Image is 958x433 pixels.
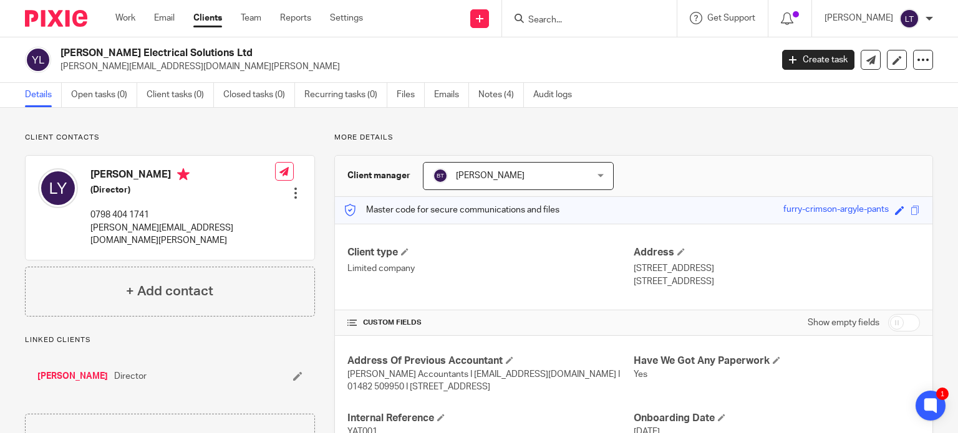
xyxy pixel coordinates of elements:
[223,83,295,107] a: Closed tasks (0)
[37,370,108,383] a: [PERSON_NAME]
[347,262,634,275] p: Limited company
[60,60,763,73] p: [PERSON_NAME][EMAIL_ADDRESS][DOMAIN_NAME][PERSON_NAME]
[634,412,920,425] h4: Onboarding Date
[154,12,175,24] a: Email
[334,133,933,143] p: More details
[478,83,524,107] a: Notes (4)
[193,12,222,24] a: Clients
[456,171,525,180] span: [PERSON_NAME]
[433,168,448,183] img: svg%3E
[241,12,261,24] a: Team
[634,246,920,259] h4: Address
[60,47,623,60] h2: [PERSON_NAME] Electrical Solutions Ltd
[782,50,854,70] a: Create task
[126,282,213,301] h4: + Add contact
[330,12,363,24] a: Settings
[177,168,190,181] i: Primary
[25,10,87,27] img: Pixie
[899,9,919,29] img: svg%3E
[90,222,275,247] p: [PERSON_NAME][EMAIL_ADDRESS][DOMAIN_NAME][PERSON_NAME]
[344,204,559,216] p: Master code for secure communications and files
[783,203,889,217] div: furry-crimson-argyle-pants
[808,316,879,329] label: Show empty fields
[397,83,425,107] a: Files
[25,133,315,143] p: Client contacts
[38,168,78,208] img: svg%3E
[347,370,620,391] span: [PERSON_NAME] Accountants I [EMAIL_ADDRESS][DOMAIN_NAME] I 01482 509950 I [STREET_ADDRESS]
[347,412,634,425] h4: Internal Reference
[280,12,311,24] a: Reports
[634,354,920,368] h4: Have We Got Any Paperwork
[347,246,634,259] h4: Client type
[634,275,920,288] p: [STREET_ADDRESS]
[147,83,214,107] a: Client tasks (0)
[304,83,387,107] a: Recurring tasks (0)
[634,370,647,379] span: Yes
[634,262,920,275] p: [STREET_ADDRESS]
[533,83,581,107] a: Audit logs
[936,388,949,400] div: 1
[347,169,410,182] h3: Client manager
[707,14,755,22] span: Get Support
[90,184,275,196] h5: (Director)
[434,83,469,107] a: Emails
[347,318,634,328] h4: CUSTOM FIELDS
[90,209,275,221] p: 0798 404 1741
[90,168,275,184] h4: [PERSON_NAME]
[825,12,893,24] p: [PERSON_NAME]
[25,335,315,345] p: Linked clients
[347,354,634,368] h4: Address Of Previous Accountant
[527,15,639,26] input: Search
[114,370,147,383] span: Director
[115,12,135,24] a: Work
[71,83,137,107] a: Open tasks (0)
[25,47,51,73] img: svg%3E
[25,83,62,107] a: Details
